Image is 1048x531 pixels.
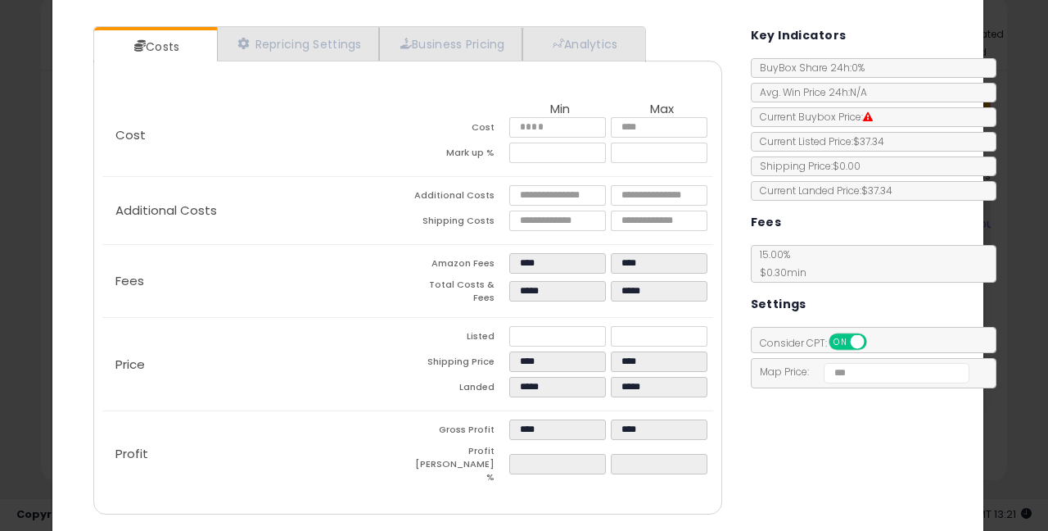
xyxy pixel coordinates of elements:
span: Avg. Win Price 24h: N/A [752,85,867,99]
span: Current Listed Price: $37.34 [752,134,884,148]
h5: Fees [751,212,782,233]
td: Amazon Fees [408,253,509,279]
span: Consider CPT: [752,336,888,350]
a: Repricing Settings [217,27,379,61]
span: Current Landed Price: $37.34 [752,184,892,197]
a: Business Pricing [379,27,522,61]
span: BuyBox Share 24h: 0% [752,61,865,75]
td: Cost [408,117,509,143]
td: Total Costs & Fees [408,279,509,309]
h5: Settings [751,294,806,315]
p: Cost [102,129,408,142]
span: 15.00 % [752,247,806,279]
th: Min [509,102,611,117]
th: Max [611,102,712,117]
h5: Key Indicators [751,25,847,46]
span: OFF [864,335,890,349]
span: Shipping Price: $0.00 [752,159,861,173]
td: Mark up % [408,143,509,168]
span: ON [830,335,851,349]
p: Price [102,358,408,371]
td: Additional Costs [408,185,509,211]
span: Map Price: [752,365,970,379]
p: Fees [102,275,408,288]
i: Suppressed Buy Box [863,112,873,122]
a: Costs [94,30,215,63]
span: $0.30 min [752,265,806,279]
p: Additional Costs [102,204,408,217]
td: Landed [408,377,509,402]
td: Profit [PERSON_NAME] % [408,445,509,488]
span: Current Buybox Price: [752,110,873,124]
p: Profit [102,447,408,461]
td: Listed [408,326,509,352]
td: Shipping Costs [408,211,509,236]
a: Analytics [522,27,644,61]
td: Gross Profit [408,420,509,445]
td: Shipping Price [408,352,509,377]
